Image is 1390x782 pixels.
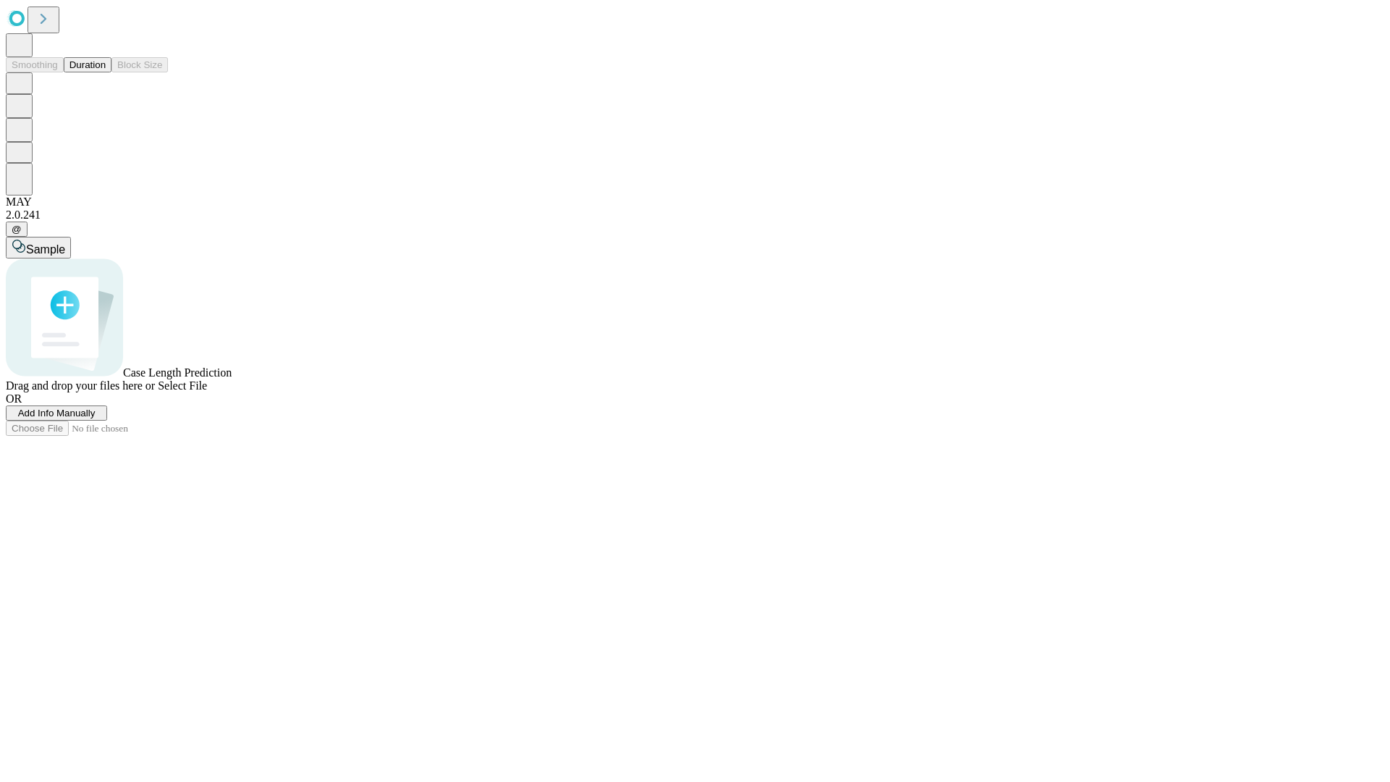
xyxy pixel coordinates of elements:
[26,243,65,256] span: Sample
[123,366,232,379] span: Case Length Prediction
[64,57,111,72] button: Duration
[6,209,1384,222] div: 2.0.241
[6,379,155,392] span: Drag and drop your files here or
[6,237,71,258] button: Sample
[6,405,107,421] button: Add Info Manually
[6,392,22,405] span: OR
[111,57,168,72] button: Block Size
[12,224,22,235] span: @
[6,195,1384,209] div: MAY
[18,408,96,419] span: Add Info Manually
[158,379,207,392] span: Select File
[6,222,28,237] button: @
[6,57,64,72] button: Smoothing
